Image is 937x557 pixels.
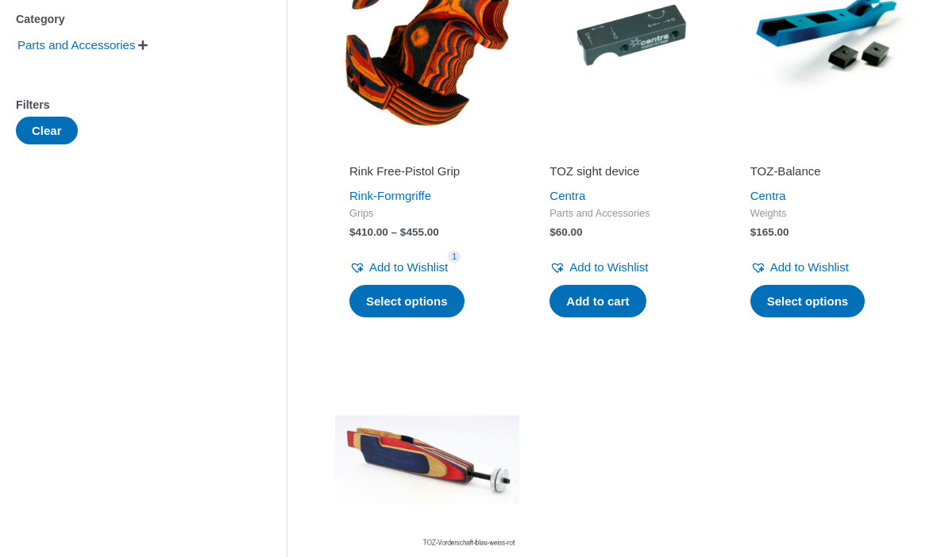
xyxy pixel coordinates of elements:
span: Add to Wishlist [569,260,648,274]
a: TOZ sight device [549,163,705,185]
a: Parts and Accessories [16,37,137,51]
a: Centra [750,189,786,202]
h2: Rink Free-Pistol Grip [349,163,505,179]
span: $ [750,226,757,238]
span: Parts and Accessories [549,207,705,221]
span: 1 [448,251,461,263]
iframe: Customer reviews powered by Trustpilot [750,141,906,160]
h2: TOZ-Balance [750,163,906,179]
span: Parts and Accessories [16,32,137,59]
bdi: 165.00 [750,226,789,238]
span: Add to Wishlist [770,260,849,274]
a: Rink-Formgriffe [349,189,431,202]
img: TOZ35 Fore-end [335,367,519,551]
span: $ [349,226,356,238]
bdi: 410.00 [349,226,388,238]
div: Category [16,8,239,31]
a: Add to cart: “TOZ sight device” [549,285,646,318]
a: Rink Free-Pistol Grip [349,163,505,185]
span:  [138,40,148,51]
a: Add to Wishlist [349,256,448,278]
span: Weights [750,207,906,221]
span: $ [549,226,556,238]
a: Add to Wishlist [549,256,648,278]
span: $ [400,226,407,238]
a: TOZ-Balance [750,163,906,185]
div: Filters [16,94,239,117]
iframe: Customer reviews powered by Trustpilot [349,141,505,160]
a: Add to Wishlist [750,256,849,278]
button: Clear [16,117,78,144]
bdi: 60.00 [549,226,582,238]
a: Centra [549,189,585,202]
a: Select options for “TOZ-Balance” [750,285,866,318]
a: Select options for “Rink Free-Pistol Grip” [349,285,465,318]
span: Add to Wishlist [369,260,448,274]
span: Grips [349,207,505,221]
bdi: 455.00 [400,226,439,238]
iframe: Customer reviews powered by Trustpilot [549,141,705,160]
h2: TOZ sight device [549,163,705,179]
span: – [391,226,398,238]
